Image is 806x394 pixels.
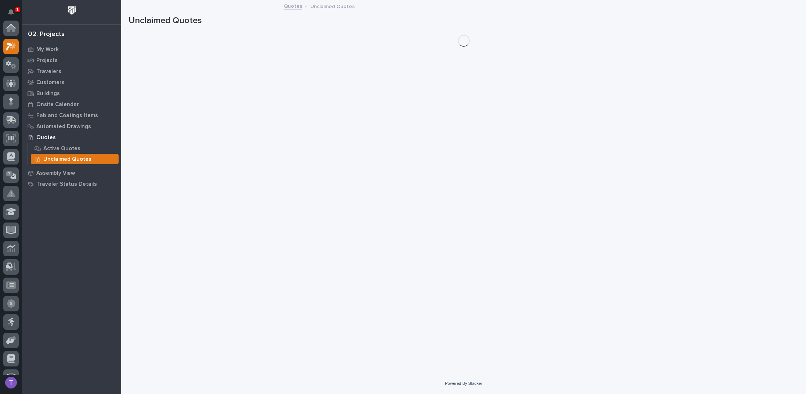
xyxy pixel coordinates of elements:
a: Customers [22,77,121,88]
a: Assembly View [22,167,121,178]
a: Powered By Stacker [445,381,482,386]
p: Travelers [36,68,61,75]
button: Notifications [3,4,19,20]
p: Fab and Coatings Items [36,112,98,119]
p: Projects [36,57,58,64]
div: 02. Projects [28,30,65,39]
a: Onsite Calendar [22,99,121,110]
p: Buildings [36,90,60,97]
a: Active Quotes [28,143,121,153]
p: Quotes [36,134,56,141]
p: Unclaimed Quotes [310,2,355,10]
a: Travelers [22,66,121,77]
a: Traveler Status Details [22,178,121,189]
p: Automated Drawings [36,123,91,130]
p: Traveler Status Details [36,181,97,188]
p: 1 [16,7,19,12]
a: Quotes [22,132,121,143]
a: Automated Drawings [22,121,121,132]
h1: Unclaimed Quotes [129,15,799,26]
p: Active Quotes [43,145,80,152]
a: Fab and Coatings Items [22,110,121,121]
a: Projects [22,55,121,66]
p: Onsite Calendar [36,101,79,108]
a: My Work [22,44,121,55]
a: Unclaimed Quotes [28,154,121,164]
p: Customers [36,79,65,86]
a: Quotes [284,1,302,10]
div: Notifications1 [9,9,19,21]
button: users-avatar [3,375,19,390]
img: Workspace Logo [65,4,79,17]
p: My Work [36,46,59,53]
a: Buildings [22,88,121,99]
p: Assembly View [36,170,75,177]
p: Unclaimed Quotes [43,156,91,163]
